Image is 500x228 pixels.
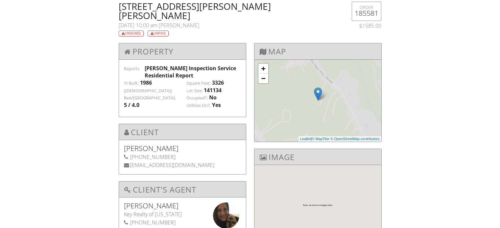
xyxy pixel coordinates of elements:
h3: Client's Agent [119,181,246,197]
div: 3326 [212,79,224,86]
div: Yes [212,101,221,109]
h2: [STREET_ADDRESS][PERSON_NAME][PERSON_NAME] [119,2,337,20]
h5: [PERSON_NAME] [124,202,241,209]
a: © MapTiler [312,137,330,141]
a: Leaflet [300,137,311,141]
label: Reports [124,66,139,72]
div: 1986 [140,79,152,86]
label: Yr Built: [124,80,139,86]
a: Zoom out [258,73,268,83]
div: [PERSON_NAME] Inspection Service Residential Report [145,65,241,79]
div: [EMAIL_ADDRESS][DOMAIN_NAME] [124,161,241,169]
div: 5 / 4.0 [124,101,139,109]
div: $1585.00 [344,22,381,29]
h5: [PERSON_NAME] [124,145,241,152]
h3: Image [254,149,381,165]
div: ORDER [355,5,378,10]
h5: 185581 [355,10,378,16]
h3: Client [119,124,246,140]
label: Utilities On?: [186,103,211,109]
div: Unsigned [119,31,144,37]
div: | [298,136,381,142]
h3: Map [254,43,381,59]
span: [DATE] 10:00 am [119,22,157,29]
div: [PHONE_NUMBER] [124,153,241,160]
label: ([DEMOGRAPHIC_DATA]) [124,88,172,94]
a: © OpenStreetMap contributors [330,137,379,141]
a: Zoom in [258,64,268,73]
span: [PERSON_NAME] [159,22,199,29]
div: Key Realty of [US_STATE] [124,211,241,218]
label: Occupied?: [186,95,208,101]
div: Unpaid [148,31,169,37]
label: Square Feet: [186,80,211,86]
div: 141134 [204,87,222,94]
label: Lot Size: [186,88,202,94]
label: Bed/[GEOGRAPHIC_DATA]: [124,95,176,101]
div: [PHONE_NUMBER] [124,219,241,226]
h3: Property [119,43,246,59]
div: No [209,94,217,101]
